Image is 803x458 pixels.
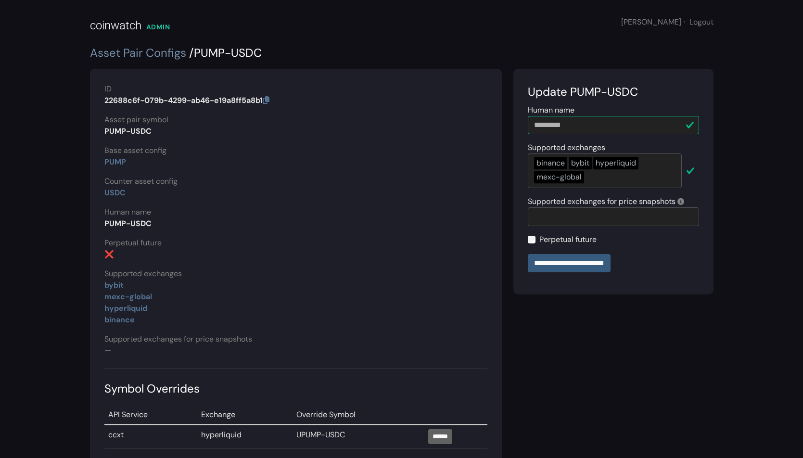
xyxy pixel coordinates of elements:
[104,249,114,259] strong: ❌
[684,17,685,27] span: ·
[528,104,574,116] label: Human name
[197,425,293,448] td: hyperliquid
[104,280,124,290] a: bybit
[104,237,162,249] label: Perpetual future
[104,83,112,95] label: ID
[528,83,699,101] div: Update PUMP-USDC
[621,16,714,28] div: [PERSON_NAME]
[539,234,597,245] label: Perpetual future
[593,157,638,169] div: hyperliquid
[90,17,141,34] div: coinwatch
[104,380,487,397] div: Symbol Overrides
[104,176,178,187] label: Counter asset config
[104,95,269,105] strong: 22688c6f-079b-4299-ab46-e19a8ff5a8b1
[569,157,592,169] div: bybit
[104,303,147,313] a: hyperliquid
[104,268,182,280] label: Supported exchanges
[689,17,714,27] a: Logout
[90,44,714,62] div: PUMP-USDC
[104,126,152,136] strong: PUMP-USDC
[104,345,487,356] p: —
[528,142,605,153] label: Supported exchanges
[104,145,166,156] label: Base asset config
[104,206,151,218] label: Human name
[104,114,168,126] label: Asset pair symbol
[104,292,152,302] a: mexc-global
[528,196,684,207] label: Supported exchanges for price snapshots
[104,218,152,229] strong: PUMP-USDC
[104,188,126,198] a: USDC
[104,405,198,425] td: API Service
[293,425,425,448] td: UPUMP-USDC
[197,405,293,425] td: Exchange
[104,425,198,448] td: ccxt
[104,315,135,325] a: binance
[534,157,567,169] div: binance
[146,22,170,32] div: ADMIN
[104,157,126,167] a: PUMP
[90,45,186,60] a: Asset Pair Configs
[104,333,252,345] label: Supported exchanges for price snapshots
[189,45,194,60] span: /
[534,171,584,183] div: mexc-global
[293,405,425,425] td: Override Symbol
